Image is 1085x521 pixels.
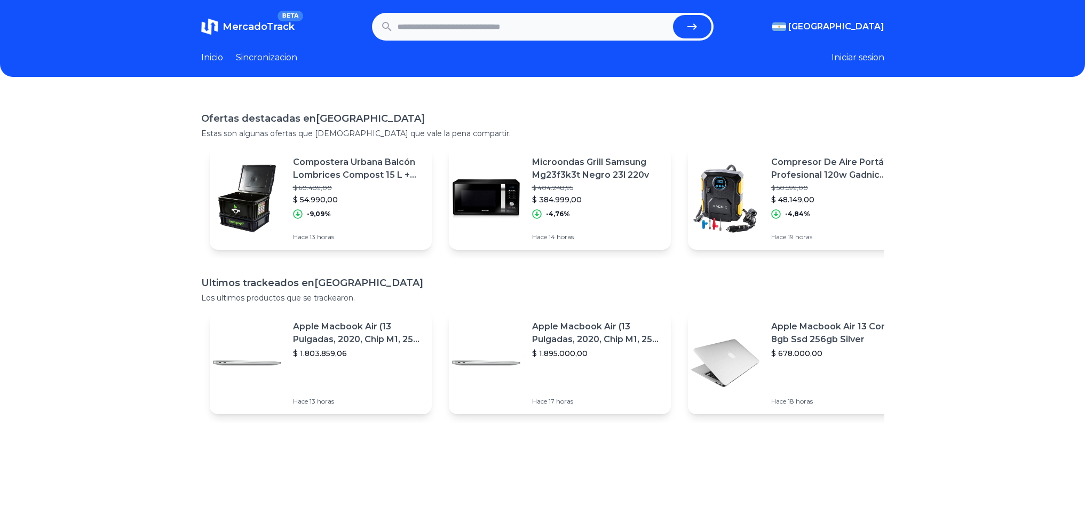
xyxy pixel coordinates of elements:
a: Featured imageApple Macbook Air (13 Pulgadas, 2020, Chip M1, 256 Gb De Ssd, 8 Gb De Ram) - Plata$... [449,312,671,414]
a: Inicio [201,51,223,64]
p: -4,76% [546,210,570,218]
p: Apple Macbook Air (13 Pulgadas, 2020, Chip M1, 256 Gb De Ssd, 8 Gb De Ram) - Plata [293,320,423,346]
p: $ 60.489,00 [293,184,423,192]
h1: Ofertas destacadas en [GEOGRAPHIC_DATA] [201,111,884,126]
p: Compresor De Aire Portátil Profesional 120w Gadnic Boquillas [771,156,901,181]
p: -9,09% [307,210,331,218]
img: Argentina [772,22,786,31]
p: Hace 13 horas [293,397,423,406]
p: $ 1.895.000,00 [532,348,662,359]
img: Featured image [449,161,524,236]
h1: Ultimos trackeados en [GEOGRAPHIC_DATA] [201,275,884,290]
img: Featured image [449,326,524,400]
p: Los ultimos productos que se trackearon. [201,293,884,303]
img: MercadoTrack [201,18,218,35]
p: $ 404.248,95 [532,184,662,192]
p: $ 1.803.859,06 [293,348,423,359]
a: Featured imageApple Macbook Air (13 Pulgadas, 2020, Chip M1, 256 Gb De Ssd, 8 Gb De Ram) - Plata$... [210,312,432,414]
p: Compostera Urbana Balcón Lombrices Compost 15 L + Envío [293,156,423,181]
button: [GEOGRAPHIC_DATA] [772,20,884,33]
p: Hace 17 horas [532,397,662,406]
p: -4,84% [785,210,810,218]
p: Estas son algunas ofertas que [DEMOGRAPHIC_DATA] que vale la pena compartir. [201,128,884,139]
a: Featured imageApple Macbook Air 13 Core I5 8gb Ssd 256gb Silver$ 678.000,00Hace 18 horas [688,312,910,414]
img: Featured image [210,161,284,236]
a: MercadoTrackBETA [201,18,295,35]
span: MercadoTrack [223,21,295,33]
p: Microondas Grill Samsung Mg23f3k3t Negro 23l 220v [532,156,662,181]
span: [GEOGRAPHIC_DATA] [788,20,884,33]
span: BETA [278,11,303,21]
button: Iniciar sesion [831,51,884,64]
p: Hace 14 horas [532,233,662,241]
a: Sincronizacion [236,51,297,64]
a: Featured imageMicroondas Grill Samsung Mg23f3k3t Negro 23l 220v$ 404.248,95$ 384.999,00-4,76%Hace... [449,147,671,250]
p: Hace 13 horas [293,233,423,241]
p: Apple Macbook Air 13 Core I5 8gb Ssd 256gb Silver [771,320,901,346]
a: Featured imageCompostera Urbana Balcón Lombrices Compost 15 L + Envío$ 60.489,00$ 54.990,00-9,09%... [210,147,432,250]
a: Featured imageCompresor De Aire Portátil Profesional 120w Gadnic Boquillas$ 50.599,00$ 48.149,00-... [688,147,910,250]
p: Hace 19 horas [771,233,901,241]
p: $ 50.599,00 [771,184,901,192]
img: Featured image [688,326,763,400]
p: $ 54.990,00 [293,194,423,205]
p: $ 48.149,00 [771,194,901,205]
img: Featured image [210,326,284,400]
p: Apple Macbook Air (13 Pulgadas, 2020, Chip M1, 256 Gb De Ssd, 8 Gb De Ram) - Plata [532,320,662,346]
p: $ 678.000,00 [771,348,901,359]
p: $ 384.999,00 [532,194,662,205]
img: Featured image [688,161,763,236]
p: Hace 18 horas [771,397,901,406]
